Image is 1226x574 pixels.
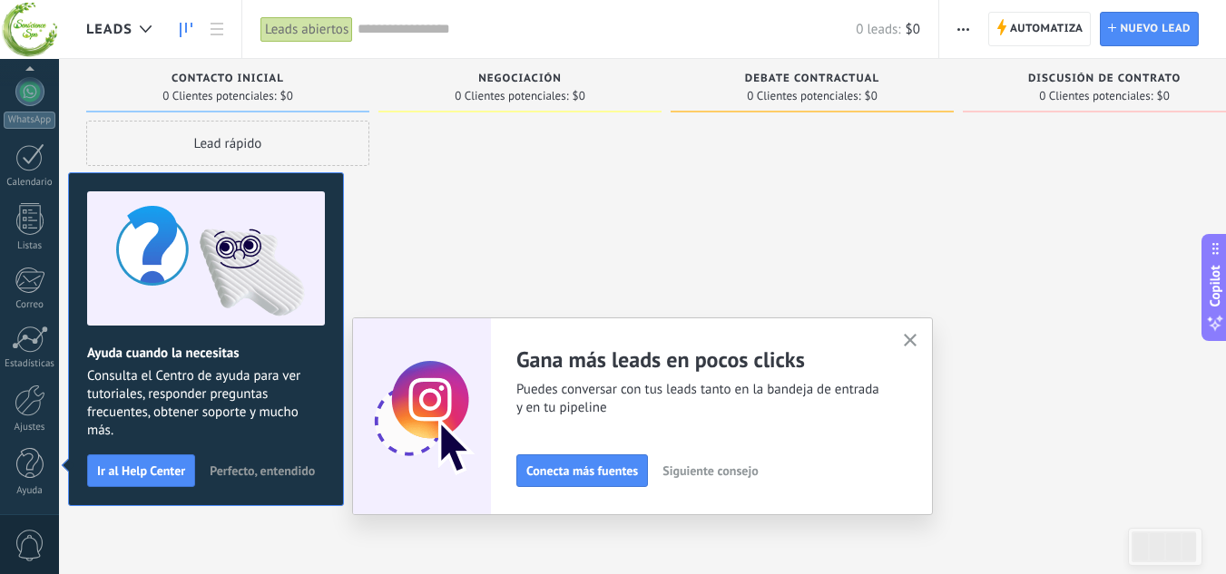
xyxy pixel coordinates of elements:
a: Nuevo lead [1100,12,1199,46]
div: Listas [4,240,56,252]
a: Leads [171,12,201,47]
div: Calendario [4,177,56,189]
div: Ayuda [4,485,56,497]
h2: Gana más leads en pocos clicks [516,345,881,374]
div: Contacto inicial [95,73,360,88]
button: Más [950,12,976,46]
button: Conecta más fuentes [516,454,648,487]
button: Siguiente consejo [654,457,766,484]
a: Automatiza [988,12,1092,46]
span: Leads [86,21,132,38]
span: 0 Clientes potenciales: [747,91,860,102]
span: Nuevo lead [1120,13,1191,45]
span: $0 [280,91,293,102]
span: Negociación [478,73,562,85]
div: Correo [4,299,56,311]
span: Contacto inicial [172,73,284,85]
button: Ir al Help Center [87,454,195,487]
span: $0 [906,21,920,38]
div: Debate contractual [680,73,945,88]
span: Debate contractual [745,73,879,85]
div: Estadísticas [4,358,56,370]
span: 0 Clientes potenciales: [162,91,276,102]
span: Conecta más fuentes [526,464,638,477]
span: 0 Clientes potenciales: [1039,91,1152,102]
div: Lead rápido [86,121,369,166]
button: Perfecto, entendido [201,457,323,484]
span: $0 [573,91,585,102]
div: Ajustes [4,422,56,433]
span: 0 Clientes potenciales: [455,91,568,102]
div: Negociación [387,73,652,88]
a: Lista [201,12,232,47]
span: 0 leads: [856,21,900,38]
span: Automatiza [1010,13,1084,45]
span: Copilot [1206,265,1224,306]
span: Perfecto, entendido [210,464,315,477]
span: Discusión de contrato [1028,73,1181,85]
span: $0 [865,91,878,102]
span: $0 [1157,91,1170,102]
span: Siguiente consejo [662,464,758,477]
div: WhatsApp [4,112,55,129]
span: Consulta el Centro de ayuda para ver tutoriales, responder preguntas frecuentes, obtener soporte ... [87,367,325,440]
h2: Ayuda cuando la necesitas [87,345,325,362]
span: Ir al Help Center [97,464,185,477]
span: Puedes conversar con tus leads tanto en la bandeja de entrada y en tu pipeline [516,381,881,417]
div: Leads abiertos [260,16,353,43]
